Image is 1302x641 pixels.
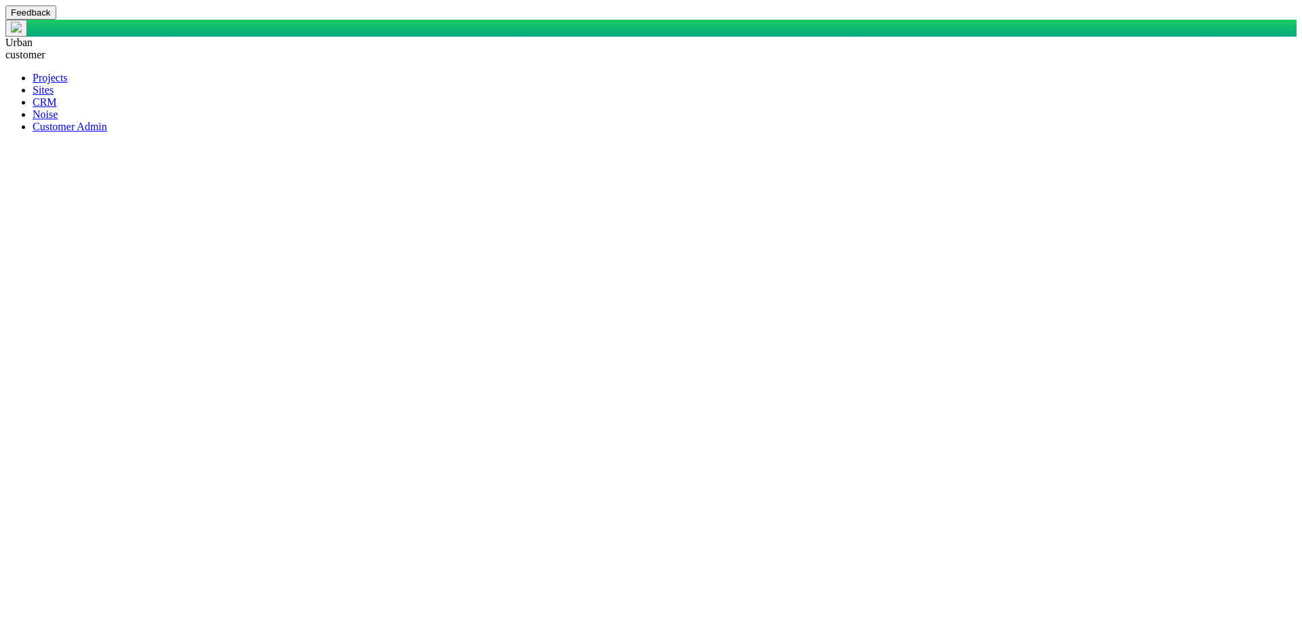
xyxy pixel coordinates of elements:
img: UrbanGroupSolutionsTheme$USG_Images$logo.png [11,22,22,33]
span: customer [5,49,45,60]
button: Feedback [5,5,56,20]
a: Projects [33,72,68,83]
a: Sites [33,84,54,96]
span: Urban [5,37,33,48]
div: customer [5,49,1297,61]
a: Noise [33,109,58,120]
a: CRM [33,96,57,108]
a: Customer Admin [33,121,107,132]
